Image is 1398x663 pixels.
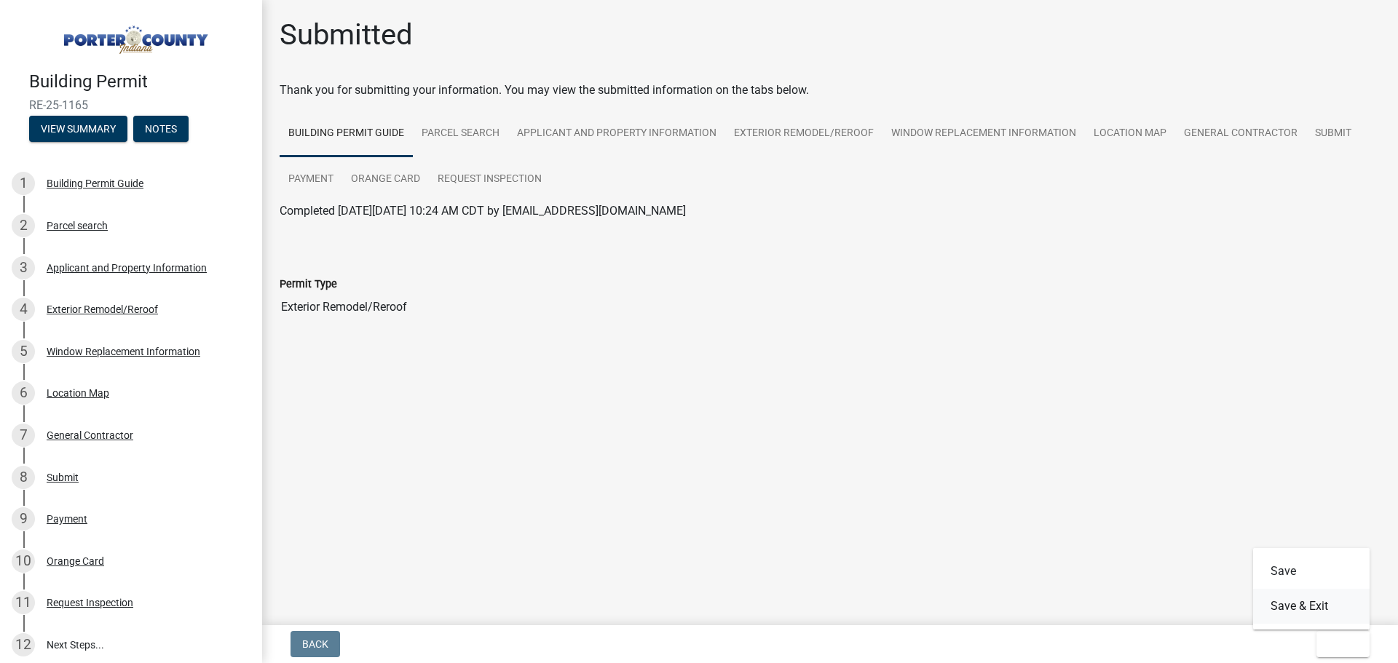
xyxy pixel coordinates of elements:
div: Window Replacement Information [47,346,200,357]
button: Save [1253,554,1370,589]
a: Window Replacement Information [882,111,1085,157]
span: Back [302,638,328,650]
a: Submit [1306,111,1360,157]
a: Building Permit Guide [280,111,413,157]
button: Save & Exit [1253,589,1370,624]
a: Applicant and Property Information [508,111,725,157]
div: 3 [12,256,35,279]
div: Exterior Remodel/Reroof [47,304,158,314]
wm-modal-confirm: Notes [133,124,189,135]
div: 12 [12,633,35,656]
div: Exit [1253,548,1370,630]
div: General Contractor [47,430,133,440]
div: Parcel search [47,221,108,231]
div: Payment [47,514,87,524]
h1: Submitted [280,17,413,52]
a: Request Inspection [429,156,550,203]
h4: Building Permit [29,71,250,92]
div: Location Map [47,388,109,398]
button: Back [291,631,340,657]
a: Location Map [1085,111,1175,157]
div: 10 [12,549,35,573]
button: View Summary [29,116,127,142]
div: 6 [12,381,35,405]
div: 5 [12,340,35,363]
a: Exterior Remodel/Reroof [725,111,882,157]
button: Notes [133,116,189,142]
div: 7 [12,424,35,447]
div: 9 [12,507,35,531]
div: Thank you for submitting your information. You may view the submitted information on the tabs below. [280,82,1381,99]
div: 4 [12,298,35,321]
div: Orange Card [47,556,104,566]
button: Exit [1316,631,1370,657]
div: 11 [12,591,35,614]
span: Completed [DATE][DATE] 10:24 AM CDT by [EMAIL_ADDRESS][DOMAIN_NAME] [280,204,686,218]
span: Exit [1328,638,1349,650]
div: Request Inspection [47,598,133,608]
div: Submit [47,472,79,483]
label: Permit Type [280,279,337,290]
a: Payment [280,156,342,203]
div: Building Permit Guide [47,178,143,188]
a: Orange Card [342,156,429,203]
div: 1 [12,172,35,195]
a: General Contractor [1175,111,1306,157]
span: RE-25-1165 [29,98,233,112]
div: Applicant and Property Information [47,263,207,273]
wm-modal-confirm: Summary [29,124,127,135]
a: Parcel search [413,111,508,157]
img: Porter County, Indiana [29,15,239,56]
div: 8 [12,466,35,489]
div: 2 [12,214,35,237]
